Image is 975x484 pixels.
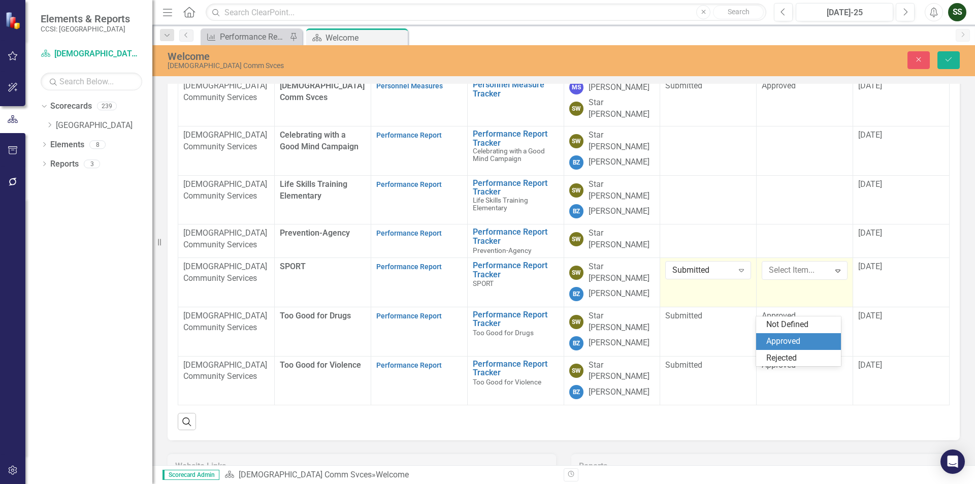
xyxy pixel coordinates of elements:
a: Performance Report Tracker [473,179,559,197]
div: 8 [89,140,106,149]
p: [DEMOGRAPHIC_DATA] Community Services [183,360,269,383]
span: Submitted [665,360,702,370]
span: Too Good for Drugs [280,311,351,320]
a: Performance Report [376,131,442,139]
input: Search ClearPoint... [206,4,766,21]
span: SPORT [473,279,494,287]
div: 239 [97,102,117,111]
div: Not Defined [766,319,835,331]
span: Approved [762,311,796,320]
div: Star [PERSON_NAME] [589,310,655,334]
a: Performance Report Tracker [473,261,559,279]
div: [DEMOGRAPHIC_DATA] Comm Svces [168,62,612,70]
a: Performance Report [203,30,287,43]
a: Performance Report Tracker [473,130,559,147]
span: [DATE] [858,81,882,90]
div: [DATE]-25 [799,7,890,19]
div: Star [PERSON_NAME] [589,261,655,284]
a: Performance Report [376,312,442,320]
div: Performance Report [220,30,287,43]
span: Life Skills Training Elementary [280,179,347,201]
span: Search [728,8,750,16]
div: [PERSON_NAME] [589,337,649,349]
div: SW [569,232,583,246]
div: Star [PERSON_NAME] [589,97,655,120]
div: Open Intercom Messenger [940,449,965,474]
div: SW [569,134,583,148]
span: [DATE] [858,130,882,140]
a: [DEMOGRAPHIC_DATA] Comm Svces [239,470,372,479]
a: Reports [50,158,79,170]
div: [PERSON_NAME] [589,156,649,168]
button: [DATE]-25 [796,3,893,21]
span: Celebrating with a Good Mind Campaign [280,130,359,151]
a: Performance Report Tracker [473,360,559,377]
span: [DATE] [858,228,882,238]
span: Prevention-Agency [473,246,531,254]
span: Submitted [665,311,702,320]
div: BZ [569,385,583,399]
span: Approved [762,360,796,370]
button: Search [713,5,764,19]
a: Performance Report [376,229,442,237]
div: Welcome [326,31,405,44]
span: Elements & Reports [41,13,130,25]
div: Star [PERSON_NAME] [589,179,655,202]
span: Approved [762,81,796,90]
div: Star [PERSON_NAME] [589,228,655,251]
span: Scorecard Admin [162,470,219,480]
p: [DEMOGRAPHIC_DATA] Community Services [183,228,269,251]
p: [DEMOGRAPHIC_DATA] Community Services [183,130,269,153]
div: [PERSON_NAME] [589,206,649,217]
div: Welcome [168,51,612,62]
div: SW [569,102,583,116]
div: Star [PERSON_NAME] [589,130,655,153]
a: Performance Report [376,263,442,271]
span: Too Good for Drugs [473,329,534,337]
span: Too Good for Violence [280,360,361,370]
div: Welcome [376,470,409,479]
div: » [224,469,556,481]
div: Star [PERSON_NAME] [589,360,655,383]
a: Personnel Measure Tracker [473,80,559,98]
p: [DEMOGRAPHIC_DATA] Community Services [183,310,269,334]
a: Performance Report [376,180,442,188]
button: SS [948,3,966,21]
span: SPORT [280,262,306,271]
div: SW [569,364,583,378]
div: MS [569,80,583,94]
div: BZ [569,287,583,301]
div: BZ [569,204,583,218]
p: [DEMOGRAPHIC_DATA] Community Services [183,261,269,284]
span: Prevention-Agency [280,228,350,238]
span: [DATE] [858,262,882,271]
div: Rejected [766,352,835,364]
div: [PERSON_NAME] [589,82,649,93]
p: [DEMOGRAPHIC_DATA] Community Services [183,80,269,104]
div: Submitted [672,265,733,276]
a: Personnel Measures [376,82,443,90]
a: [DEMOGRAPHIC_DATA] Comm Svces [41,48,142,60]
a: Performance Report Tracker [473,228,559,245]
span: [DATE] [858,360,882,370]
span: Celebrating with a Good Mind Campaign [473,147,545,163]
span: [DATE] [858,311,882,320]
div: Approved [766,336,835,347]
small: CCSI: [GEOGRAPHIC_DATA] [41,25,130,33]
a: Scorecards [50,101,92,112]
span: [DATE] [858,179,882,189]
div: SW [569,266,583,280]
a: [GEOGRAPHIC_DATA] [56,120,152,132]
div: 3 [84,159,100,168]
a: Performance Report [376,361,442,369]
span: Submitted [665,81,702,90]
input: Search Below... [41,73,142,90]
div: BZ [569,336,583,350]
a: Performance Report Tracker [473,310,559,328]
img: ClearPoint Strategy [5,12,23,29]
div: [PERSON_NAME] [589,288,649,300]
div: BZ [569,155,583,170]
span: Too Good for Violence [473,378,541,386]
div: [PERSON_NAME] [589,386,649,398]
